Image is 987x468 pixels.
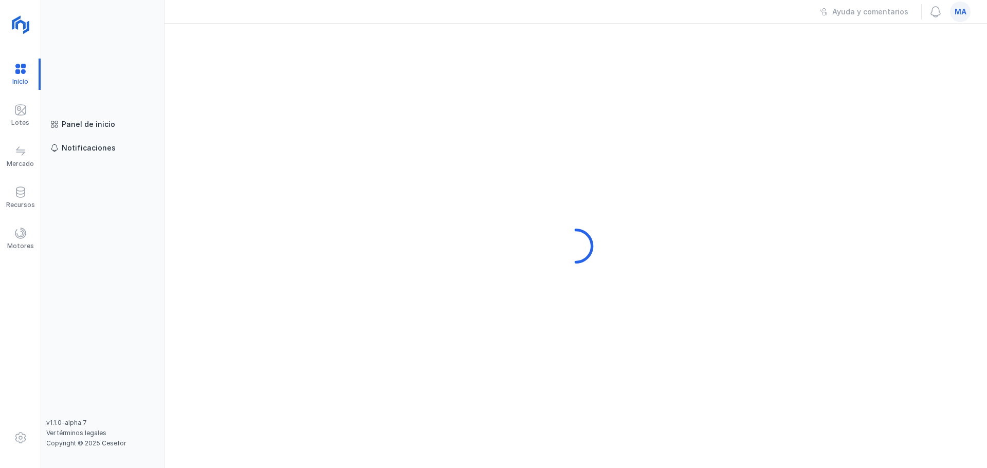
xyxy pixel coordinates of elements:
div: Lotes [11,119,29,127]
button: Ayuda y comentarios [813,3,915,21]
a: Notificaciones [46,139,159,157]
div: Notificaciones [62,143,116,153]
div: Motores [7,242,34,250]
div: Mercado [7,160,34,168]
span: ma [955,7,966,17]
div: Copyright © 2025 Cesefor [46,439,159,447]
div: v1.1.0-alpha.7 [46,419,159,427]
div: Recursos [6,201,35,209]
img: logoRight.svg [8,12,33,38]
a: Panel de inicio [46,115,159,134]
div: Ayuda y comentarios [832,7,908,17]
a: Ver términos legales [46,429,106,437]
div: Panel de inicio [62,119,115,129]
